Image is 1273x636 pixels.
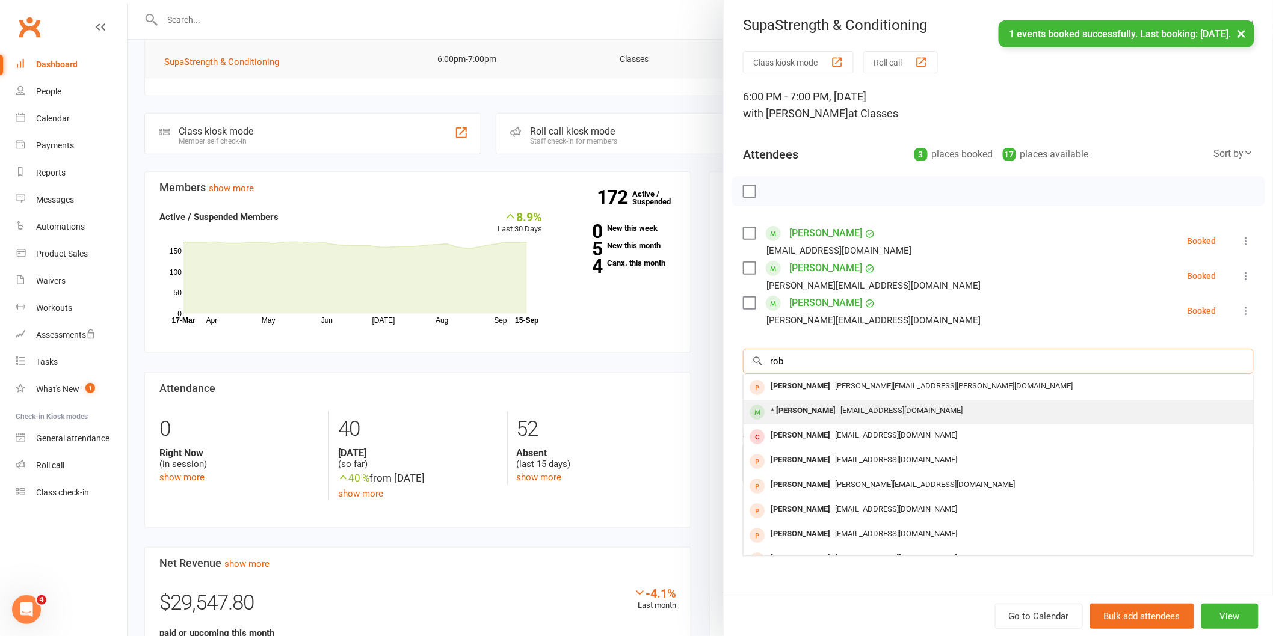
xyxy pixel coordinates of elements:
div: Class check-in [36,488,89,497]
span: [EMAIL_ADDRESS][DOMAIN_NAME] [835,529,957,538]
div: [PERSON_NAME] [766,378,835,395]
span: [EMAIL_ADDRESS][DOMAIN_NAME] [840,406,963,415]
a: Class kiosk mode [16,479,127,506]
button: Class kiosk mode [743,51,854,73]
div: 6:00 PM - 7:00 PM, [DATE] [743,88,1254,122]
button: Bulk add attendees [1090,604,1194,629]
a: Tasks [16,349,127,376]
div: What's New [36,384,79,394]
a: Dashboard [16,51,127,78]
div: member [750,429,765,444]
a: [PERSON_NAME] [789,258,862,278]
div: [PERSON_NAME][EMAIL_ADDRESS][DOMAIN_NAME] [766,278,981,293]
span: with [PERSON_NAME] [743,107,848,120]
span: [EMAIL_ADDRESS][DOMAIN_NAME] [835,430,957,439]
div: places booked [914,146,993,163]
a: Payments [16,132,127,159]
div: [PERSON_NAME] [766,525,835,543]
input: Search to add attendees [743,349,1254,374]
div: [PERSON_NAME] [766,427,835,444]
div: Booked [1188,237,1216,245]
span: at Classes [848,107,898,120]
div: Tasks [36,357,58,367]
button: View [1201,604,1259,629]
iframe: Intercom live chat [12,595,41,624]
a: Go to Calendar [995,604,1083,629]
div: Workouts [36,303,72,313]
span: [PERSON_NAME][EMAIL_ADDRESS][DOMAIN_NAME] [835,480,1015,489]
span: [EMAIL_ADDRESS][DOMAIN_NAME] [835,455,957,464]
div: Attendees [743,146,798,163]
div: Booked [1188,307,1216,315]
div: General attendance [36,433,109,443]
div: Automations [36,222,85,231]
div: member [750,405,765,420]
a: Messages [16,186,127,213]
div: Payments [36,141,74,150]
div: Waivers [36,276,66,286]
button: × [1231,20,1253,46]
div: prospect [750,479,765,494]
a: Assessments [16,322,127,349]
span: [EMAIL_ADDRESS][DOMAIN_NAME] [835,554,957,563]
a: Calendar [16,105,127,132]
div: Dashboard [36,60,78,69]
div: People [36,87,61,96]
a: Reports [16,159,127,186]
a: People [16,78,127,105]
div: Roll call [36,460,64,470]
span: 4 [37,595,46,605]
div: SupaStrength & Conditioning [724,17,1273,34]
span: 1 [85,383,95,393]
div: Product Sales [36,249,88,258]
a: Clubworx [14,12,45,42]
div: [PERSON_NAME] [766,451,835,469]
a: [PERSON_NAME] [789,224,862,243]
span: [PERSON_NAME][EMAIL_ADDRESS][PERSON_NAME][DOMAIN_NAME] [835,381,1073,390]
div: prospect [750,528,765,543]
div: 1 events booked successfully. Last booking: [DATE]. [999,20,1254,47]
div: Sort by [1214,146,1254,162]
div: 17 [1003,148,1016,161]
a: General attendance kiosk mode [16,425,127,452]
a: Roll call [16,452,127,479]
div: Assessments [36,330,96,340]
a: Product Sales [16,240,127,268]
div: 3 [914,148,928,161]
div: prospect [750,503,765,518]
div: prospect [750,380,765,395]
div: places available [1003,146,1089,163]
div: * [PERSON_NAME] [766,402,840,420]
a: What's New1 [16,376,127,403]
div: prospect [750,454,765,469]
div: Booked [1188,272,1216,280]
a: [PERSON_NAME] [789,293,862,313]
div: [PERSON_NAME] [766,550,835,567]
div: Messages [36,195,74,204]
div: Reports [36,168,66,177]
a: Automations [16,213,127,240]
a: Waivers [16,268,127,295]
span: [EMAIL_ADDRESS][DOMAIN_NAME] [835,504,957,513]
div: [PERSON_NAME] [766,476,835,494]
div: [PERSON_NAME][EMAIL_ADDRESS][DOMAIN_NAME] [766,313,981,328]
div: prospect [750,552,765,567]
div: [EMAIL_ADDRESS][DOMAIN_NAME] [766,243,911,258]
button: Roll call [863,51,938,73]
div: Calendar [36,114,70,123]
a: Workouts [16,295,127,322]
div: [PERSON_NAME] [766,501,835,518]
